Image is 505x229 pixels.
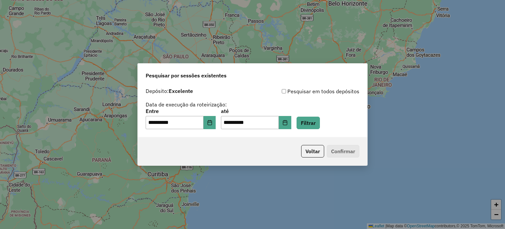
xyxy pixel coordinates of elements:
strong: Excelente [169,88,193,94]
span: Pesquisar por sessões existentes [146,72,227,79]
label: Depósito: [146,87,193,95]
button: Choose Date [204,116,216,129]
label: até [221,107,291,115]
label: Entre [146,107,216,115]
label: Data de execução da roteirização: [146,100,227,108]
div: Pesquisar em todos depósitos [252,87,359,95]
button: Choose Date [279,116,291,129]
button: Filtrar [297,117,320,129]
button: Voltar [301,145,324,157]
